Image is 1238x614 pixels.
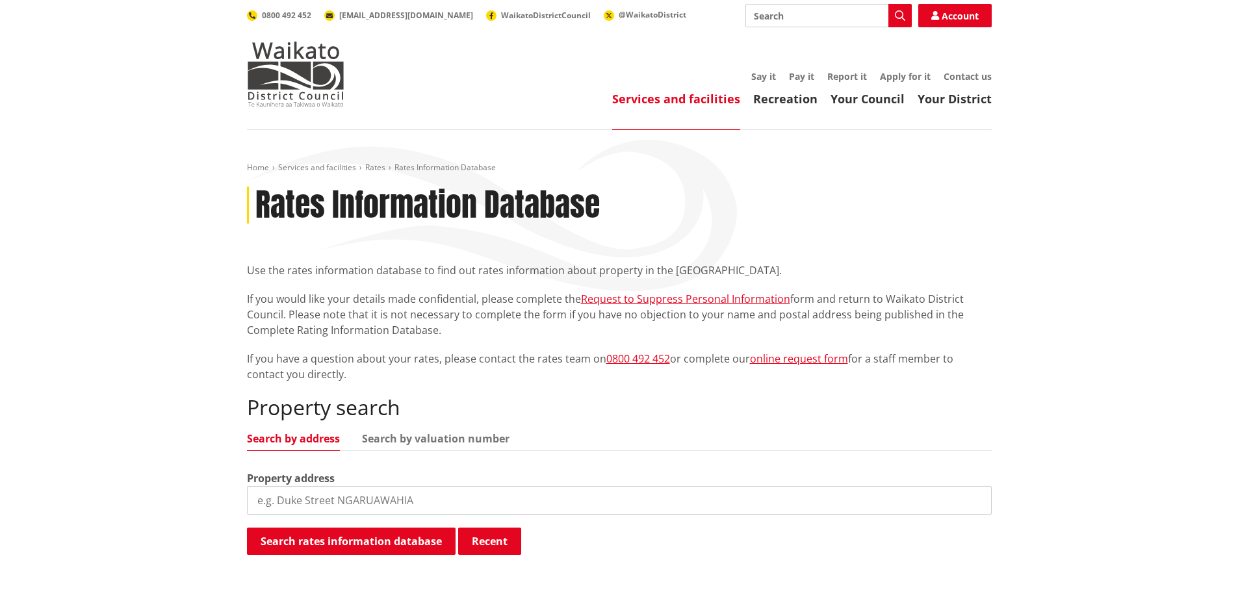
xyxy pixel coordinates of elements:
nav: breadcrumb [247,162,992,173]
label: Property address [247,470,335,486]
a: Recreation [753,91,818,107]
p: If you would like your details made confidential, please complete the form and return to Waikato ... [247,291,992,338]
a: Services and facilities [612,91,740,107]
input: e.g. Duke Street NGARUAWAHIA [247,486,992,515]
a: 0800 492 452 [606,352,670,366]
button: Recent [458,528,521,555]
span: @WaikatoDistrict [619,9,686,20]
a: Request to Suppress Personal Information [581,292,790,306]
a: [EMAIL_ADDRESS][DOMAIN_NAME] [324,10,473,21]
a: Account [918,4,992,27]
p: Use the rates information database to find out rates information about property in the [GEOGRAPHI... [247,262,992,278]
h1: Rates Information Database [255,186,600,224]
a: Home [247,162,269,173]
span: WaikatoDistrictCouncil [501,10,591,21]
button: Search rates information database [247,528,456,555]
a: WaikatoDistrictCouncil [486,10,591,21]
a: Apply for it [880,70,931,83]
h2: Property search [247,395,992,420]
a: Pay it [789,70,814,83]
a: Your Council [831,91,905,107]
a: online request form [750,352,848,366]
a: @WaikatoDistrict [604,9,686,20]
img: Waikato District Council - Te Kaunihera aa Takiwaa o Waikato [247,42,344,107]
a: Contact us [944,70,992,83]
a: Services and facilities [278,162,356,173]
a: Say it [751,70,776,83]
a: 0800 492 452 [247,10,311,21]
a: Your District [918,91,992,107]
a: Report it [827,70,867,83]
a: Search by address [247,433,340,444]
a: Search by valuation number [362,433,509,444]
input: Search input [745,4,912,27]
p: If you have a question about your rates, please contact the rates team on or complete our for a s... [247,351,992,382]
a: Rates [365,162,385,173]
span: Rates Information Database [394,162,496,173]
span: 0800 492 452 [262,10,311,21]
span: [EMAIL_ADDRESS][DOMAIN_NAME] [339,10,473,21]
